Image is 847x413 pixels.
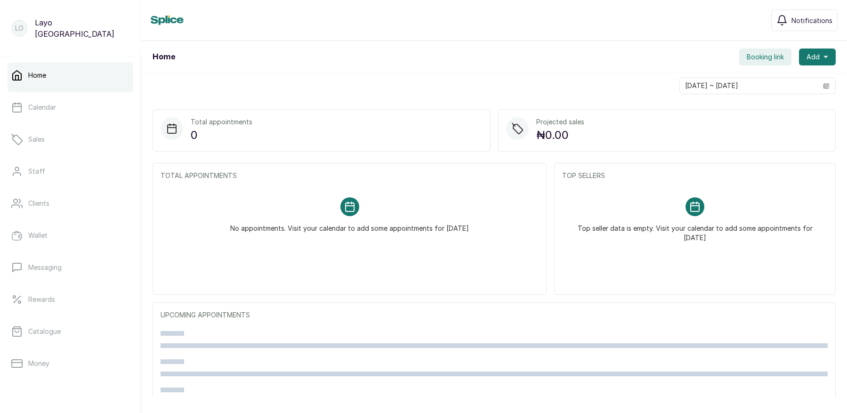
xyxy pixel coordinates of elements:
[747,52,784,62] span: Booking link
[739,49,791,65] button: Booking link
[28,71,46,80] p: Home
[8,254,133,281] a: Messaging
[8,222,133,249] a: Wallet
[573,216,816,243] p: Top seller data is empty. Visit your calendar to add some appointments for [DATE]
[230,216,469,233] p: No appointments. Visit your calendar to add some appointments for [DATE]
[161,310,828,320] p: UPCOMING APPOINTMENTS
[28,327,61,336] p: Catalogue
[8,158,133,185] a: Staff
[799,49,836,65] button: Add
[35,17,129,40] p: Layo [GEOGRAPHIC_DATA]
[161,171,539,180] p: TOTAL APPOINTMENTS
[8,382,133,409] a: Reports
[153,51,175,63] h1: Home
[28,103,56,112] p: Calendar
[8,62,133,89] a: Home
[536,117,584,127] p: Projected sales
[771,9,838,31] button: Notifications
[562,171,828,180] p: TOP SELLERS
[8,126,133,153] a: Sales
[791,16,832,25] span: Notifications
[8,94,133,121] a: Calendar
[191,117,252,127] p: Total appointments
[28,231,48,240] p: Wallet
[8,286,133,313] a: Rewards
[28,167,45,176] p: Staff
[28,263,62,272] p: Messaging
[28,199,49,208] p: Clients
[8,190,133,217] a: Clients
[8,318,133,345] a: Catalogue
[536,127,584,144] p: ₦0.00
[28,135,45,144] p: Sales
[680,78,817,94] input: Select date
[15,24,24,33] p: LO
[823,82,830,89] svg: calendar
[807,52,820,62] span: Add
[191,127,252,144] p: 0
[8,350,133,377] a: Money
[28,295,55,304] p: Rewards
[28,359,49,368] p: Money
